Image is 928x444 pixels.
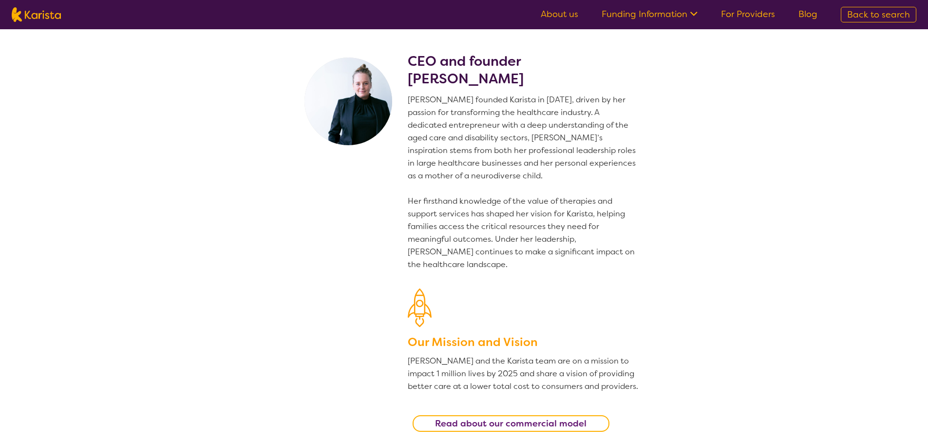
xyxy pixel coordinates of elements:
img: Karista logo [12,7,61,22]
span: Back to search [847,9,910,20]
p: [PERSON_NAME] and the Karista team are on a mission to impact 1 million lives by 2025 and share a... [408,355,640,393]
a: Back to search [841,7,916,22]
b: Read about our commercial model [435,418,587,429]
h3: Our Mission and Vision [408,333,640,351]
a: About us [541,8,578,20]
p: [PERSON_NAME] founded Karista in [DATE], driven by her passion for transforming the healthcare in... [408,94,640,271]
img: Our Mission [408,289,432,327]
h2: CEO and founder [PERSON_NAME] [408,53,640,88]
a: Funding Information [602,8,698,20]
a: For Providers [721,8,775,20]
a: Blog [798,8,817,20]
iframe: To enrich screen reader interactions, please activate Accessibility in Grammarly extension settings [885,403,915,433]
